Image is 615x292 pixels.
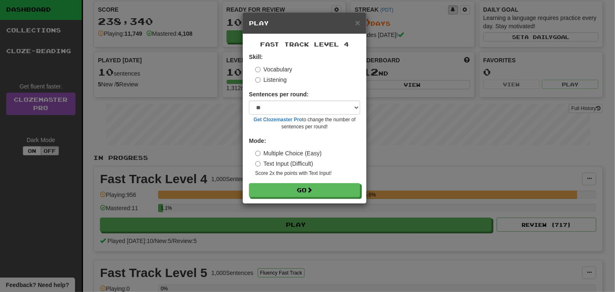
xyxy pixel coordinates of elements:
label: Listening [255,76,287,84]
span: Fast Track Level 4 [260,41,349,48]
button: Close [355,18,360,27]
small: Score 2x the points with Text Input ! [255,170,360,177]
label: Vocabulary [255,65,292,74]
h5: Play [249,19,360,27]
label: Multiple Choice (Easy) [255,149,322,157]
input: Multiple Choice (Easy) [255,151,261,156]
label: Sentences per round: [249,90,309,98]
button: Go [249,183,360,197]
small: to change the number of sentences per round! [249,116,360,130]
input: Listening [255,77,261,83]
span: × [355,18,360,27]
label: Text Input (Difficult) [255,159,313,168]
strong: Mode: [249,137,266,144]
input: Text Input (Difficult) [255,161,261,167]
a: Get Clozemaster Pro [254,117,302,123]
strong: Skill: [249,54,263,60]
input: Vocabulary [255,67,261,72]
